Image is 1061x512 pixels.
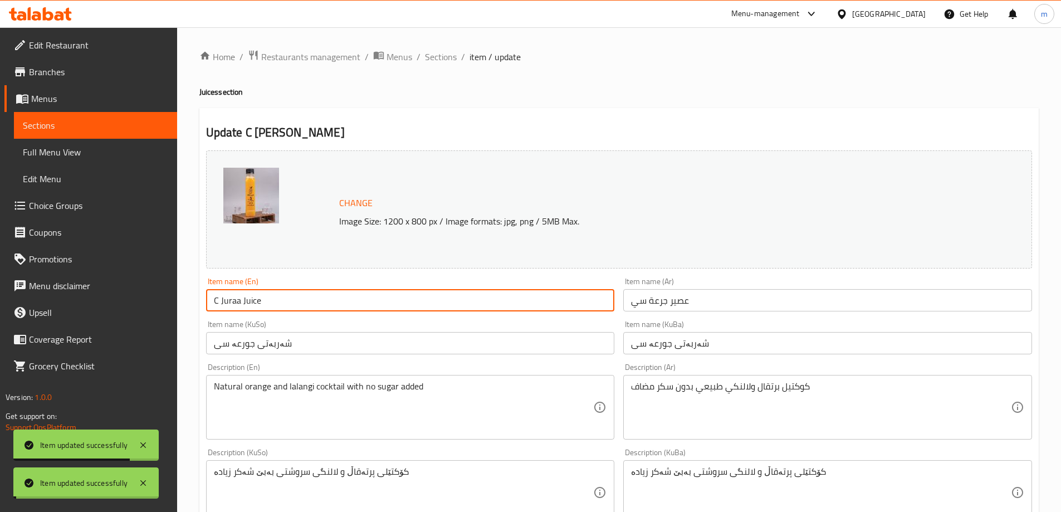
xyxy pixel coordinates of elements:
[35,390,52,404] span: 1.0.0
[631,381,1011,434] textarea: كوكتيل برتقال ولالنكي طبيعي بدون سكر مضاف
[40,477,128,489] div: Item updated successfully
[261,50,360,64] span: Restaurants management
[4,326,177,353] a: Coverage Report
[14,165,177,192] a: Edit Menu
[206,124,1032,141] h2: Update C [PERSON_NAME]
[29,333,168,346] span: Coverage Report
[29,199,168,212] span: Choice Groups
[387,50,412,64] span: Menus
[4,192,177,219] a: Choice Groups
[4,58,177,85] a: Branches
[365,50,369,64] li: /
[214,381,594,434] textarea: Natural orange and lalangi cocktail with no sugar added
[417,50,421,64] li: /
[29,279,168,292] span: Menu disclaimer
[335,192,377,214] button: Change
[29,359,168,373] span: Grocery Checklist
[461,50,465,64] li: /
[623,332,1032,354] input: Enter name KuBa
[40,439,128,451] div: Item updated successfully
[339,195,373,211] span: Change
[4,299,177,326] a: Upsell
[199,86,1039,97] h4: Juices section
[852,8,926,20] div: [GEOGRAPHIC_DATA]
[1041,8,1048,20] span: m
[206,332,615,354] input: Enter name KuSo
[23,145,168,159] span: Full Menu View
[4,353,177,379] a: Grocery Checklist
[31,92,168,105] span: Menus
[29,226,168,239] span: Coupons
[731,7,800,21] div: Menu-management
[29,252,168,266] span: Promotions
[29,306,168,319] span: Upsell
[14,112,177,139] a: Sections
[623,289,1032,311] input: Enter name Ar
[248,50,360,64] a: Restaurants management
[223,168,279,223] img: Ward_Fresh_Juices__%D8%B9%D8%B5%D9%8A%D8%B1_%D8%AC638958588063634649.jpg
[199,50,1039,64] nav: breadcrumb
[470,50,521,64] span: item / update
[29,38,168,52] span: Edit Restaurant
[6,409,57,423] span: Get support on:
[335,214,928,228] p: Image Size: 1200 x 800 px / Image formats: jpg, png / 5MB Max.
[4,272,177,299] a: Menu disclaimer
[4,32,177,58] a: Edit Restaurant
[206,289,615,311] input: Enter name En
[239,50,243,64] li: /
[23,119,168,132] span: Sections
[199,50,235,64] a: Home
[4,219,177,246] a: Coupons
[14,139,177,165] a: Full Menu View
[373,50,412,64] a: Menus
[29,65,168,79] span: Branches
[6,390,33,404] span: Version:
[425,50,457,64] a: Sections
[4,246,177,272] a: Promotions
[4,85,177,112] a: Menus
[6,420,76,435] a: Support.OpsPlatform
[23,172,168,186] span: Edit Menu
